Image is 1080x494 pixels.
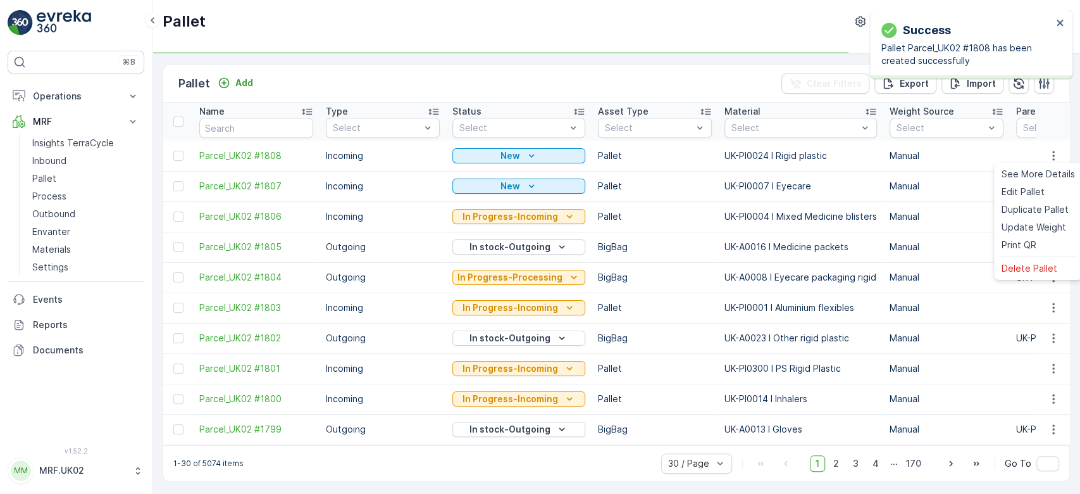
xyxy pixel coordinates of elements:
[874,73,936,94] button: Export
[199,149,313,162] a: Parcel_UK02 #1808
[890,455,898,472] p: ...
[598,210,712,223] p: Pallet
[452,391,585,407] button: In Progress-Incoming
[598,271,712,284] p: BigBag
[173,212,183,222] div: Toggle Row Selected
[33,90,119,103] p: Operations
[173,303,183,313] div: Toggle Row Selected
[452,148,585,163] button: New
[326,210,440,223] p: Incoming
[1002,262,1057,275] span: Delete Pallet
[890,393,1003,405] p: Manual
[199,301,313,314] span: Parcel_UK02 #1803
[452,422,585,437] button: In stock-Outgoing
[199,393,313,405] a: Parcel_UK02 #1800
[199,423,313,436] a: Parcel_UK02 #1799
[724,241,877,253] p: UK-A0016 I Medicine packets
[452,179,585,194] button: New
[900,77,929,90] p: Export
[326,423,440,436] p: Outgoing
[724,423,877,436] p: UK-A0013 I Gloves
[27,223,144,241] a: Envanter
[807,77,862,90] p: Clear Filters
[1002,168,1075,180] span: See More Details
[996,201,1080,218] a: Duplicate Pallet
[867,455,884,472] span: 4
[890,180,1003,193] p: Manual
[724,210,877,223] p: UK-PI0004 I Mixed Medicine blisters
[598,149,712,162] p: Pallet
[199,180,313,193] a: Parcel_UK02 #1807
[452,209,585,224] button: In Progress-Incoming
[199,332,313,345] a: Parcel_UK02 #1802
[173,181,183,191] div: Toggle Row Selected
[452,361,585,376] button: In Progress-Incoming
[27,187,144,205] a: Process
[8,447,144,455] span: v 1.52.2
[452,300,585,315] button: In Progress-Incoming
[598,393,712,405] p: Pallet
[462,393,558,405] p: In Progress-Incoming
[890,423,1003,436] p: Manual
[724,105,760,118] p: Material
[326,301,440,314] p: Incoming
[967,77,996,90] p: Import
[731,122,857,134] p: Select
[903,22,951,39] p: Success
[724,332,877,345] p: UK-A0023 I Other rigid plastic
[333,122,420,134] p: Select
[8,10,33,35] img: logo
[32,155,66,167] p: Inbound
[598,105,649,118] p: Asset Type
[890,149,1003,162] p: Manual
[235,77,253,89] p: Add
[457,271,562,284] p: In Progress-Processing
[890,105,954,118] p: Weight Source
[452,105,481,118] p: Status
[598,362,712,375] p: Pallet
[199,362,313,375] a: Parcel_UK02 #1801
[199,118,313,138] input: Search
[326,271,440,284] p: Outgoing
[123,57,135,67] p: ⌘B
[500,180,520,193] p: New
[605,122,692,134] p: Select
[462,362,558,375] p: In Progress-Incoming
[500,149,520,162] p: New
[27,152,144,170] a: Inbound
[724,149,877,162] p: UK-PI0024 I Rigid plastic
[163,11,206,32] p: Pallet
[33,344,139,357] p: Documents
[11,460,31,481] div: MM
[890,210,1003,223] p: Manual
[326,105,348,118] p: Type
[326,332,440,345] p: Outgoing
[452,331,585,346] button: In stock-Outgoing
[173,151,183,161] div: Toggle Row Selected
[37,10,91,35] img: logo_light-DOdMpM7g.png
[199,210,313,223] a: Parcel_UK02 #1806
[890,332,1003,345] p: Manual
[881,42,1052,67] p: Pallet Parcel_UK02 #1808 has been created successfully
[598,423,712,436] p: BigBag
[27,134,144,152] a: Insights TerraCycle
[199,271,313,284] a: Parcel_UK02 #1804
[32,172,56,185] p: Pallet
[462,301,558,314] p: In Progress-Incoming
[32,208,75,220] p: Outbound
[199,241,313,253] a: Parcel_UK02 #1805
[469,241,550,253] p: In stock-Outgoing
[8,287,144,312] a: Events
[8,338,144,363] a: Documents
[173,394,183,404] div: Toggle Row Selected
[941,73,1003,94] button: Import
[27,205,144,223] a: Outbound
[900,455,927,472] span: 170
[724,301,877,314] p: UK-PI0001 I Aluminium flexibles
[326,180,440,193] p: Incoming
[326,393,440,405] p: Incoming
